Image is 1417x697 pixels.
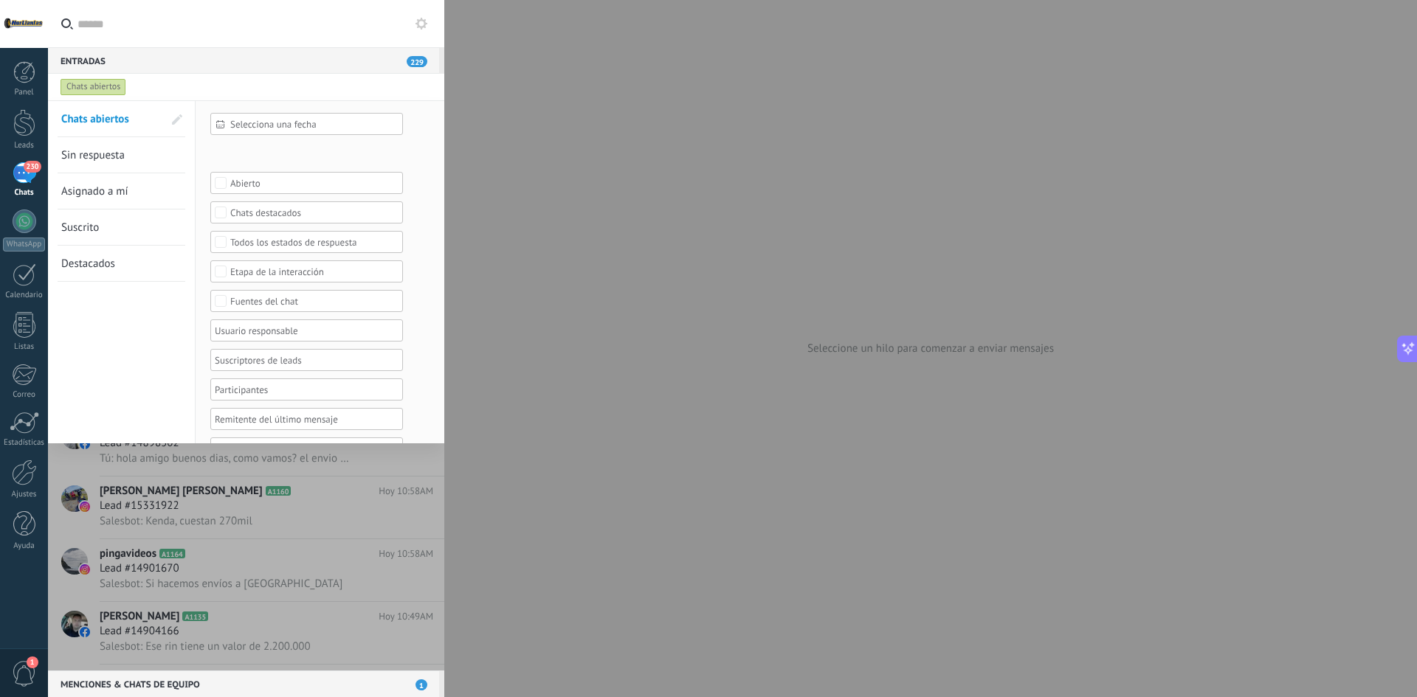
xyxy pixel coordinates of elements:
[27,656,38,668] span: 1
[61,112,129,126] span: Chats abiertos
[61,101,163,136] a: Chats abiertos
[58,173,185,209] li: Asignado a mí
[230,237,384,248] div: Todos los estados de respuesta
[58,101,185,137] li: Chats abiertos
[58,137,185,173] li: Sin respuesta
[3,291,46,300] div: Calendario
[3,490,46,499] div: Ajustes
[230,119,395,130] span: Selecciona una fecha
[3,141,46,150] div: Leads
[230,178,384,189] div: Abierto
[61,257,115,271] span: Destacados
[3,342,46,352] div: Listas
[61,173,163,209] a: Asignado a mí
[61,184,128,198] span: Asignado a mí
[48,47,439,74] div: Entradas
[61,209,163,245] a: Suscrito
[61,78,126,96] div: Chats abiertos
[61,137,163,173] a: Sin respuesta
[230,296,384,307] div: Fuentes del chat
[24,161,41,173] span: 230
[230,207,384,218] div: Chats destacados
[3,88,46,97] div: Panel
[416,679,427,690] span: 1
[407,56,427,67] span: 229
[3,541,46,551] div: Ayuda
[61,221,99,235] span: Suscrito
[61,148,125,162] span: Sin respuesta
[58,246,185,282] li: Destacados
[230,266,384,277] div: Etapa de la interacción
[3,390,46,400] div: Correo
[3,438,46,448] div: Estadísticas
[48,670,439,697] div: Menciones & Chats de equipo
[58,209,185,246] li: Suscrito
[61,246,163,281] a: Destacados
[3,188,46,198] div: Chats
[3,237,45,252] div: WhatsApp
